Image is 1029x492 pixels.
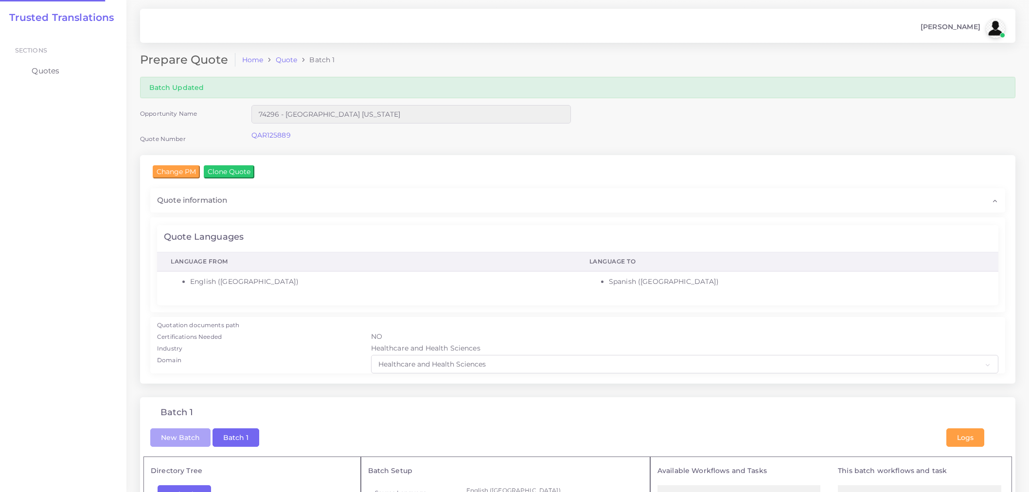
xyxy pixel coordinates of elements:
[150,428,211,447] button: New Batch
[151,467,354,475] h5: Directory Tree
[213,433,259,441] a: Batch 1
[7,61,119,81] a: Quotes
[364,343,1006,355] div: Healthcare and Health Sciences
[15,47,47,54] span: Sections
[242,55,264,65] a: Home
[157,356,181,365] label: Domain
[213,428,259,447] button: Batch 1
[251,131,291,140] a: QAR125889
[2,12,114,23] a: Trusted Translations
[276,55,298,65] a: Quote
[204,165,254,178] input: Clone Quote
[957,433,974,442] span: Logs
[164,232,244,243] h4: Quote Languages
[916,18,1009,38] a: [PERSON_NAME]avatar
[657,467,821,475] h5: Available Workflows and Tasks
[140,77,1015,98] div: Batch Updated
[150,188,1005,212] div: Quote information
[946,428,984,447] button: Logs
[157,344,182,353] label: Industry
[157,333,222,341] label: Certifications Needed
[190,277,562,287] li: English ([GEOGRAPHIC_DATA])
[150,433,211,441] a: New Batch
[364,332,1006,343] div: NO
[140,109,197,118] label: Opportunity Name
[157,195,227,206] span: Quote information
[297,55,335,65] li: Batch 1
[153,165,200,178] input: Change PM
[157,252,576,272] th: Language From
[576,252,998,272] th: Language To
[140,135,186,143] label: Quote Number
[986,18,1005,38] img: avatar
[368,467,643,475] h5: Batch Setup
[157,321,239,330] label: Quotation documents path
[32,66,59,76] span: Quotes
[140,53,235,67] h2: Prepare Quote
[838,467,1001,475] h5: This batch workflows and task
[921,23,980,30] span: [PERSON_NAME]
[160,407,193,418] h4: Batch 1
[609,277,985,287] li: Spanish ([GEOGRAPHIC_DATA])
